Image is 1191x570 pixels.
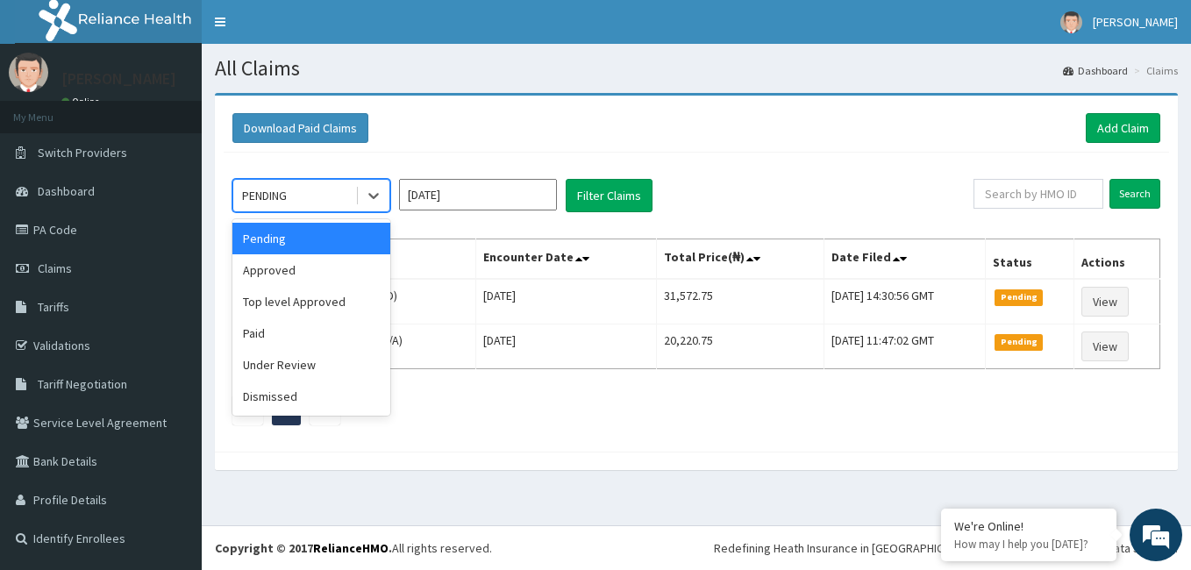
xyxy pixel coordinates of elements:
[38,183,95,199] span: Dashboard
[657,239,824,280] th: Total Price(₦)
[476,279,657,324] td: [DATE]
[1086,113,1160,143] a: Add Claim
[399,179,557,210] input: Select Month and Year
[1093,14,1178,30] span: [PERSON_NAME]
[824,324,986,369] td: [DATE] 11:47:02 GMT
[232,254,390,286] div: Approved
[9,53,48,92] img: User Image
[476,324,657,369] td: [DATE]
[32,88,71,132] img: d_794563401_company_1708531726252_794563401
[232,113,368,143] button: Download Paid Claims
[995,289,1043,305] span: Pending
[232,223,390,254] div: Pending
[61,71,176,87] p: [PERSON_NAME]
[313,540,389,556] a: RelianceHMO
[1130,63,1178,78] li: Claims
[1063,63,1128,78] a: Dashboard
[657,324,824,369] td: 20,220.75
[232,349,390,381] div: Under Review
[824,239,986,280] th: Date Filed
[954,537,1103,552] p: How may I help you today?
[215,540,392,556] strong: Copyright © 2017 .
[38,145,127,160] span: Switch Providers
[242,187,287,204] div: PENDING
[61,96,103,108] a: Online
[38,376,127,392] span: Tariff Negotiation
[102,173,242,350] span: We're online!
[1074,239,1160,280] th: Actions
[954,518,1103,534] div: We're Online!
[995,334,1043,350] span: Pending
[9,382,334,444] textarea: Type your message and hit 'Enter'
[232,317,390,349] div: Paid
[824,279,986,324] td: [DATE] 14:30:56 GMT
[38,299,69,315] span: Tariffs
[1081,331,1129,361] a: View
[232,286,390,317] div: Top level Approved
[288,9,330,51] div: Minimize live chat window
[476,239,657,280] th: Encounter Date
[1109,179,1160,209] input: Search
[202,525,1191,570] footer: All rights reserved.
[714,539,1178,557] div: Redefining Heath Insurance in [GEOGRAPHIC_DATA] using Telemedicine and Data Science!
[38,260,72,276] span: Claims
[91,98,295,121] div: Chat with us now
[232,381,390,412] div: Dismissed
[973,179,1103,209] input: Search by HMO ID
[657,279,824,324] td: 31,572.75
[1081,287,1129,317] a: View
[1060,11,1082,33] img: User Image
[215,57,1178,80] h1: All Claims
[986,239,1074,280] th: Status
[566,179,653,212] button: Filter Claims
